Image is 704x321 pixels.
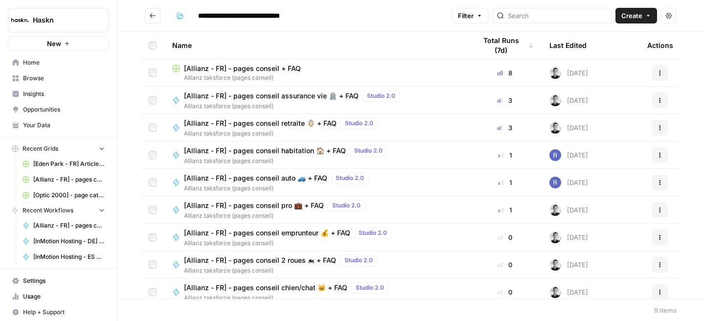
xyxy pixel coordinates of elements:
[476,95,534,105] div: 3
[549,67,561,79] img: 5iwot33yo0fowbxplqtedoh7j1jy
[23,292,105,301] span: Usage
[23,90,105,98] span: Insights
[476,68,534,78] div: 8
[184,239,395,248] span: Allianz taksforce (pages conseil)
[549,231,561,243] img: 5iwot33yo0fowbxplqtedoh7j1jy
[47,39,61,48] span: New
[8,55,109,70] a: Home
[549,231,588,243] div: [DATE]
[344,256,373,265] span: Studio 2.0
[621,11,642,21] span: Create
[23,58,105,67] span: Home
[184,146,346,156] span: [Allianz - FR] - pages conseil habitation 🏠 + FAQ
[476,123,534,133] div: 3
[184,283,347,293] span: [Allianz - FR] - pages conseil chien/chat 🐱 + FAQ
[184,102,404,111] span: Allianz taksforce (pages conseil)
[615,8,657,23] button: Create
[476,150,534,160] div: 1
[33,175,105,184] span: [Allianz - FR] - pages conseil + FAQ
[23,105,105,114] span: Opportunities
[172,64,460,82] a: [Allianz - FR] - pages conseil + FAQAllianz taksforce (pages conseil)
[458,11,474,21] span: Filter
[8,289,109,304] a: Usage
[549,122,588,134] div: [DATE]
[476,205,534,215] div: 1
[23,276,105,285] span: Settings
[18,187,109,203] a: [Optic 2000] - page catégorie + article de blog
[184,201,324,210] span: [Allianz - FR] - pages conseil pro 💼 + FAQ
[8,203,109,218] button: Recent Workflows
[172,200,460,220] a: [Allianz - FR] - pages conseil pro 💼 + FAQStudio 2.0Allianz taksforce (pages conseil)
[549,259,561,271] img: 5iwot33yo0fowbxplqtedoh7j1jy
[476,178,534,187] div: 1
[184,91,359,101] span: [Allianz - FR] - pages conseil assurance vie 🪦 + FAQ
[356,283,384,292] span: Studio 2.0
[647,32,673,59] div: Actions
[549,286,561,298] img: 5iwot33yo0fowbxplqtedoh7j1jy
[549,94,588,106] div: [DATE]
[549,286,588,298] div: [DATE]
[476,287,534,297] div: 0
[8,102,109,117] a: Opportunities
[549,149,561,161] img: u6bh93quptsxrgw026dpd851kwjs
[549,177,561,188] img: u6bh93quptsxrgw026dpd851kwjs
[359,229,387,237] span: Studio 2.0
[184,266,381,275] span: Allianz taksforce (pages conseil)
[654,305,677,315] div: 9 Items
[8,273,109,289] a: Settings
[549,94,561,106] img: 5iwot33yo0fowbxplqtedoh7j1jy
[452,8,489,23] button: Filter
[549,259,588,271] div: [DATE]
[172,227,460,248] a: [Allianz - FR] - pages conseil emprunteur 💰 + FAQStudio 2.0Allianz taksforce (pages conseil)
[184,211,369,220] span: Allianz taksforce (pages conseil)
[8,70,109,86] a: Browse
[23,144,58,153] span: Recent Grids
[33,252,105,261] span: [InMotion Hosting - ES 🇪🇸] - article de blog 2000 mots
[508,11,607,21] input: Search
[18,172,109,187] a: [Allianz - FR] - pages conseil + FAQ
[476,232,534,242] div: 0
[172,282,460,302] a: [Allianz - FR] - pages conseil chien/chat 🐱 + FAQStudio 2.0Allianz taksforce (pages conseil)
[172,73,460,82] span: Allianz taksforce (pages conseil)
[172,145,460,165] a: [Allianz - FR] - pages conseil habitation 🏠 + FAQStudio 2.0Allianz taksforce (pages conseil)
[367,92,395,100] span: Studio 2.0
[33,15,92,25] span: Haskn
[184,228,350,238] span: [Allianz - FR] - pages conseil emprunteur 💰 + FAQ
[184,255,336,265] span: [Allianz - FR] - pages conseil 2 roues 🏍 + FAQ
[18,249,109,265] a: [InMotion Hosting - ES 🇪🇸] - article de blog 2000 mots
[8,304,109,320] button: Help + Support
[23,206,73,215] span: Recent Workflows
[8,117,109,133] a: Your Data
[184,64,301,73] span: [Allianz - FR] - pages conseil + FAQ
[184,294,392,302] span: Allianz taksforce (pages conseil)
[172,254,460,275] a: [Allianz - FR] - pages conseil 2 roues 🏍 + FAQStudio 2.0Allianz taksforce (pages conseil)
[184,118,337,128] span: [Allianz - FR] - pages conseil retraite 👵🏻 + FAQ
[33,160,105,168] span: [Eden Park - FR] Article de blog - 1000 mots
[23,308,105,317] span: Help + Support
[23,121,105,130] span: Your Data
[172,90,460,111] a: [Allianz - FR] - pages conseil assurance vie 🪦 + FAQStudio 2.0Allianz taksforce (pages conseil)
[184,157,391,165] span: Allianz taksforce (pages conseil)
[11,11,29,29] img: Haskn Logo
[184,173,327,183] span: [Allianz - FR] - pages conseil auto 🚙 + FAQ
[145,8,160,23] button: Go back
[8,86,109,102] a: Insights
[33,191,105,200] span: [Optic 2000] - page catégorie + article de blog
[33,237,105,246] span: [InMotion Hosting - DE] - article de blog 2000 mots
[172,172,460,193] a: [Allianz - FR] - pages conseil auto 🚙 + FAQStudio 2.0Allianz taksforce (pages conseil)
[345,119,373,128] span: Studio 2.0
[549,67,588,79] div: [DATE]
[549,204,561,216] img: 5iwot33yo0fowbxplqtedoh7j1jy
[332,201,361,210] span: Studio 2.0
[354,146,383,155] span: Studio 2.0
[18,218,109,233] a: [Allianz - FR] - pages conseil retraite 👵🏻 + FAQ
[549,177,588,188] div: [DATE]
[549,204,588,216] div: [DATE]
[172,117,460,138] a: [Allianz - FR] - pages conseil retraite 👵🏻 + FAQStudio 2.0Allianz taksforce (pages conseil)
[549,149,588,161] div: [DATE]
[184,184,372,193] span: Allianz taksforce (pages conseil)
[184,129,382,138] span: Allianz taksforce (pages conseil)
[549,122,561,134] img: 5iwot33yo0fowbxplqtedoh7j1jy
[476,260,534,270] div: 0
[8,8,109,32] button: Workspace: Haskn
